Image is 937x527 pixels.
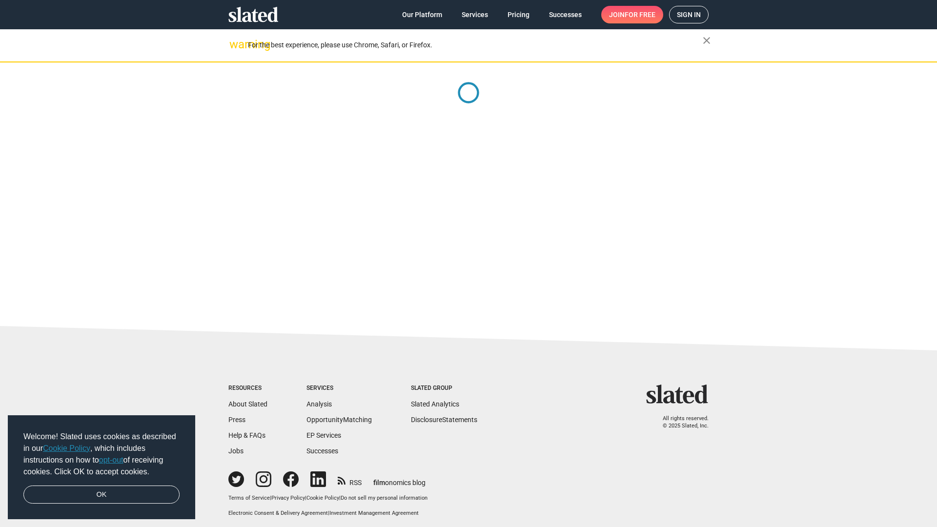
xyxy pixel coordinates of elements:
[228,495,270,501] a: Terms of Service
[229,39,241,50] mat-icon: warning
[341,495,428,502] button: Do not sell my personal information
[306,495,339,501] a: Cookie Policy
[652,415,709,429] p: All rights reserved. © 2025 Slated, Inc.
[228,400,267,408] a: About Slated
[454,6,496,23] a: Services
[373,479,385,486] span: film
[306,400,332,408] a: Analysis
[411,385,477,392] div: Slated Group
[228,416,245,424] a: Press
[677,6,701,23] span: Sign in
[328,510,329,516] span: |
[541,6,590,23] a: Successes
[228,510,328,516] a: Electronic Consent & Delivery Agreement
[228,447,244,455] a: Jobs
[411,400,459,408] a: Slated Analytics
[271,495,305,501] a: Privacy Policy
[270,495,271,501] span: |
[625,6,655,23] span: for free
[394,6,450,23] a: Our Platform
[306,447,338,455] a: Successes
[228,385,267,392] div: Resources
[508,6,530,23] span: Pricing
[549,6,582,23] span: Successes
[305,495,306,501] span: |
[306,416,372,424] a: OpportunityMatching
[248,39,703,52] div: For the best experience, please use Chrome, Safari, or Firefox.
[701,35,713,46] mat-icon: close
[306,431,341,439] a: EP Services
[228,431,265,439] a: Help & FAQs
[411,416,477,424] a: DisclosureStatements
[23,431,180,478] span: Welcome! Slated uses cookies as described in our , which includes instructions on how to of recei...
[339,495,341,501] span: |
[8,415,195,520] div: cookieconsent
[99,456,123,464] a: opt-out
[601,6,663,23] a: Joinfor free
[373,470,426,487] a: filmonomics blog
[609,6,655,23] span: Join
[500,6,537,23] a: Pricing
[669,6,709,23] a: Sign in
[402,6,442,23] span: Our Platform
[338,472,362,487] a: RSS
[43,444,90,452] a: Cookie Policy
[306,385,372,392] div: Services
[462,6,488,23] span: Services
[329,510,419,516] a: Investment Management Agreement
[23,486,180,504] a: dismiss cookie message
